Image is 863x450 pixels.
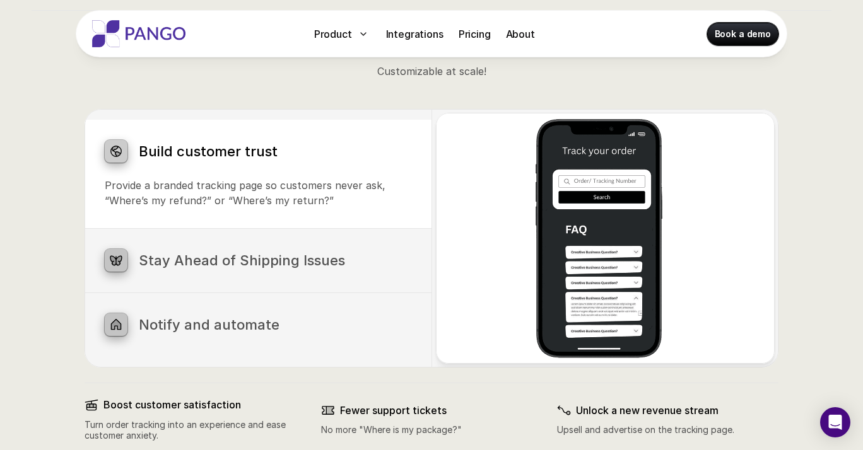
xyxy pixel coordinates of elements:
[139,316,411,333] h3: Notify and automate
[105,178,411,208] p: Provide a branded tracking page so customers never ask, “Where’s my refund?” or “Where’s my return?”
[195,64,668,79] p: Customizable at scale!
[454,24,496,44] a: Pricing
[85,420,306,441] p: Turn order tracking into an experience and ease customer anxiety.
[103,399,306,411] p: Boost customer satisfaction
[436,113,775,363] img: Drag and drop functionality
[314,26,352,42] p: Product
[557,425,778,436] p: Upsell and advertise on the tracking page.
[820,407,850,437] div: Open Intercom Messenger
[340,405,543,417] p: Fewer support tickets
[715,28,771,40] p: Book a demo
[321,425,543,436] p: No more "Where is my package?"
[139,252,411,268] h3: Stay Ahead of Shipping Issues
[501,24,540,44] a: About
[139,143,411,159] h3: Build customer trust
[506,26,535,42] p: About
[576,405,778,417] p: Unlock a new revenue stream
[381,24,449,44] a: Integrations
[459,26,491,42] p: Pricing
[105,272,411,302] p: Pango alerts you to shipping issues and gives your team full visibility into fulfillment performa...
[386,26,443,42] p: Integrations
[105,336,411,366] p: Upload files effortlessly with our intuitive drag-and-drop interface, streamlining your workflow.
[707,23,778,45] a: Book a demo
